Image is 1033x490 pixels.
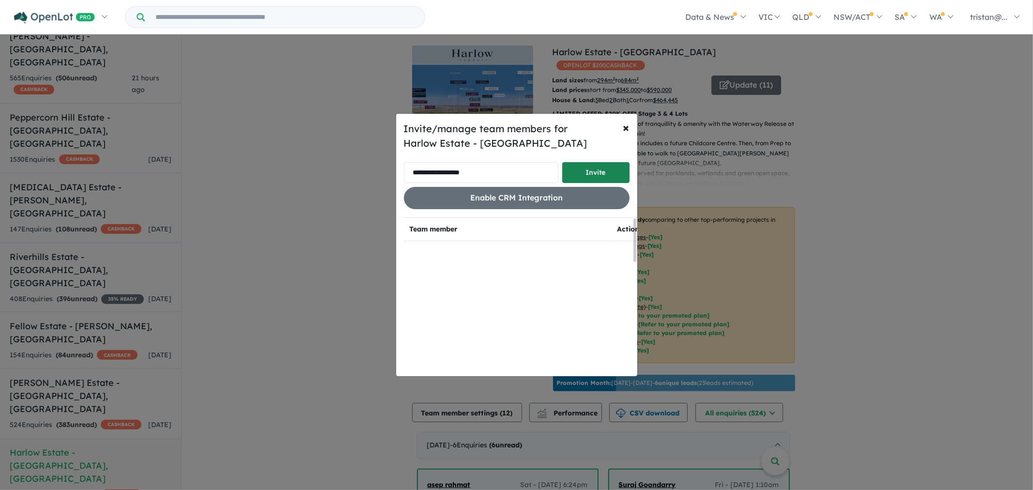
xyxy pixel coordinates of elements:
input: Try estate name, suburb, builder or developer [147,7,423,28]
button: Invite [562,162,630,183]
span: tristan@... [970,12,1007,22]
th: Action [612,217,646,241]
th: Team member [404,217,612,241]
h5: Invite/manage team members for Harlow Estate - [GEOGRAPHIC_DATA] [404,122,630,151]
button: Enable CRM Integration [404,187,630,209]
img: Openlot PRO Logo White [14,12,95,24]
span: × [623,120,630,135]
